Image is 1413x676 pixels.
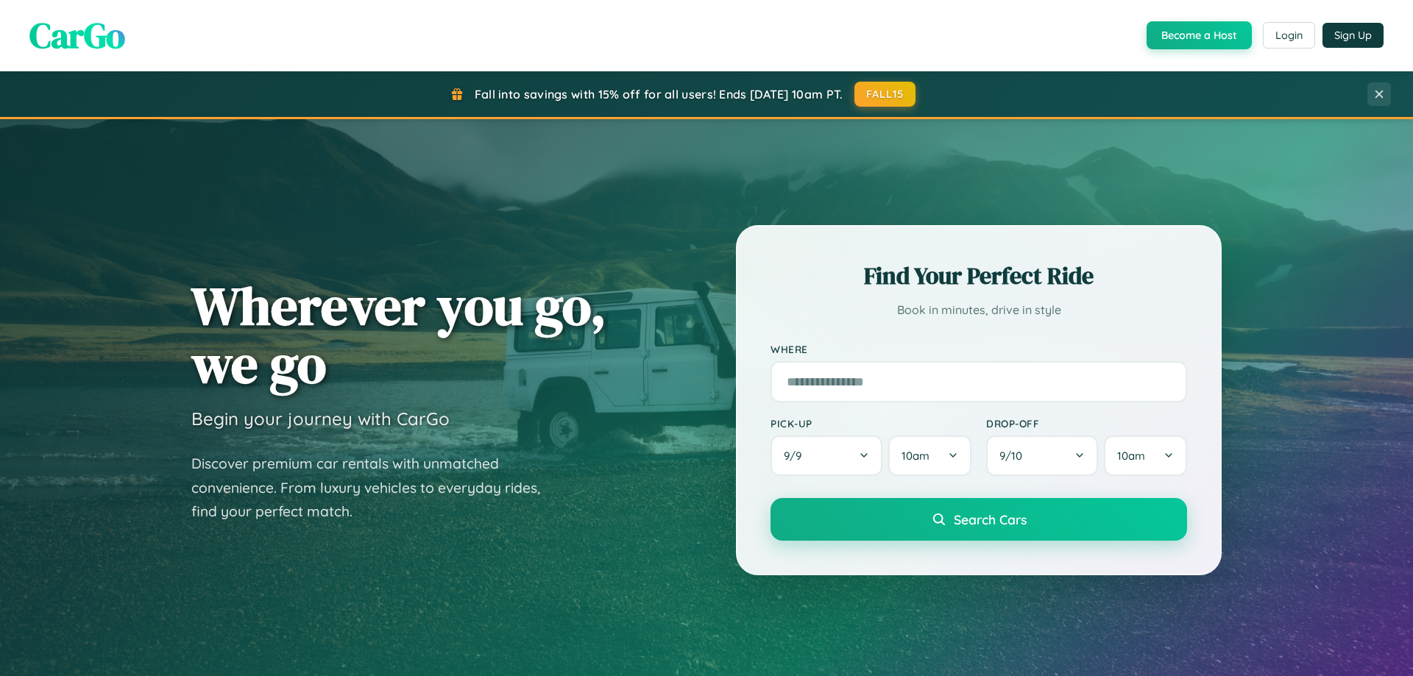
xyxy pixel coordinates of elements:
[888,435,971,476] button: 10am
[191,408,450,430] h3: Begin your journey with CarGo
[771,435,882,476] button: 9/9
[1263,22,1315,49] button: Login
[771,498,1187,541] button: Search Cars
[475,87,843,102] span: Fall into savings with 15% off for all users! Ends [DATE] 10am PT.
[986,417,1187,430] label: Drop-off
[902,449,929,463] span: 10am
[771,299,1187,321] p: Book in minutes, drive in style
[854,82,916,107] button: FALL15
[1147,21,1252,49] button: Become a Host
[29,11,125,60] span: CarGo
[1322,23,1384,48] button: Sign Up
[986,435,1098,476] button: 9/10
[1117,449,1145,463] span: 10am
[771,260,1187,292] h2: Find Your Perfect Ride
[771,343,1187,355] label: Where
[1104,435,1187,476] button: 10am
[191,452,559,524] p: Discover premium car rentals with unmatched convenience. From luxury vehicles to everyday rides, ...
[784,449,809,463] span: 9 / 9
[954,511,1027,527] span: Search Cars
[191,277,606,393] h1: Wherever you go, we go
[771,417,971,430] label: Pick-up
[999,449,1030,463] span: 9 / 10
